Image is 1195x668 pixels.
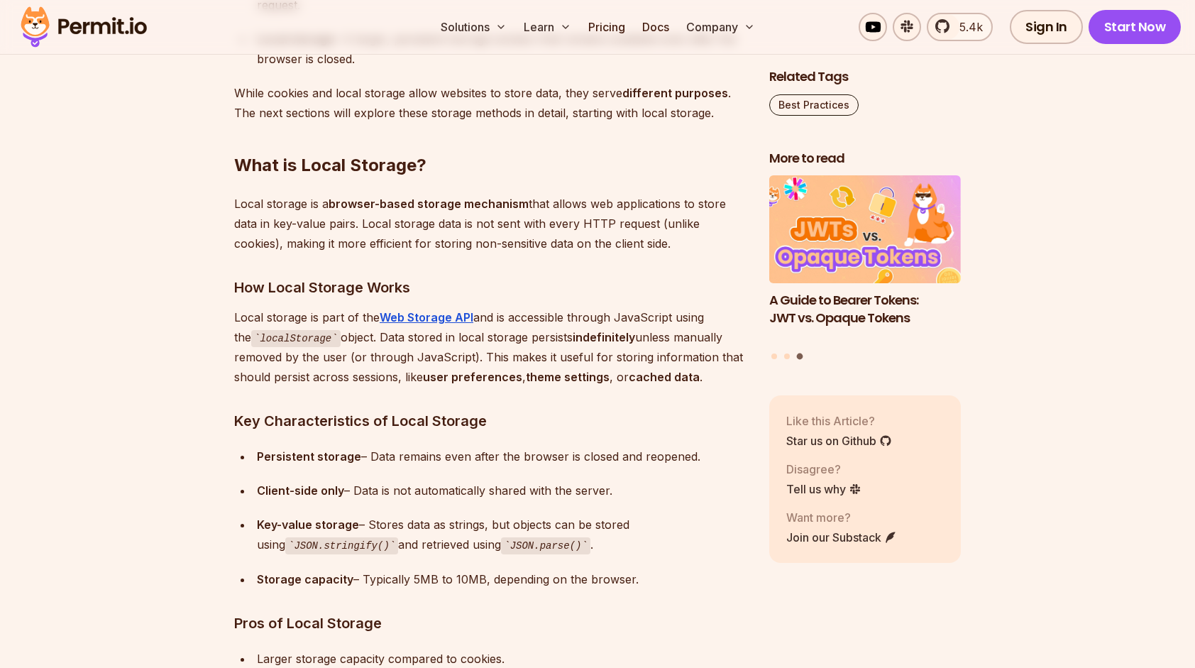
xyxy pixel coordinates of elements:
[234,194,747,253] p: Local storage is a that allows web applications to store data in key-value pairs. Local storage d...
[786,461,861,478] p: Disagree?
[622,86,728,100] strong: different purposes
[251,330,341,347] code: localStorage
[518,13,577,41] button: Learn
[257,515,747,555] div: – Stores data as strings, but objects can be stored using and retrieved using .
[681,13,761,41] button: Company
[234,307,747,388] p: Local storage is part of the and is accessible through JavaScript using the object. Data stored i...
[796,354,803,360] button: Go to slide 3
[257,483,344,498] strong: Client-side only
[786,529,897,546] a: Join our Substack
[769,150,961,168] h2: More to read
[257,518,359,532] strong: Key-value storage
[257,447,747,466] div: – Data remains even after the browser is closed and reopened.
[769,94,859,116] a: Best Practices
[423,370,522,384] strong: user preferences
[769,176,961,345] a: A Guide to Bearer Tokens: JWT vs. Opaque TokensA Guide to Bearer Tokens: JWT vs. Opaque Tokens
[14,3,153,51] img: Permit logo
[257,569,747,589] div: – Typically 5MB to 10MB, depending on the browser.
[769,292,961,327] h3: A Guide to Bearer Tokens: JWT vs. Opaque Tokens
[629,370,700,384] strong: cached data
[786,432,892,449] a: Star us on Github
[573,330,635,344] strong: indefinitely
[784,354,790,359] button: Go to slide 2
[1010,10,1083,44] a: Sign In
[234,97,747,177] h2: What is Local Storage?
[257,572,353,586] strong: Storage capacity
[435,13,512,41] button: Solutions
[786,509,897,526] p: Want more?
[501,537,590,554] code: JSON.parse()
[257,481,747,500] div: – Data is not automatically shared with the server.
[526,370,610,384] strong: theme settings
[769,176,961,284] img: A Guide to Bearer Tokens: JWT vs. Opaque Tokens
[234,612,747,635] h3: Pros of Local Storage
[769,176,961,345] li: 3 of 3
[234,276,747,299] h3: How Local Storage Works
[786,412,892,429] p: Like this Article?
[951,18,983,35] span: 5.4k
[234,410,747,432] h3: Key Characteristics of Local Storage
[329,197,529,211] strong: browser-based storage mechanism
[771,354,777,359] button: Go to slide 1
[583,13,631,41] a: Pricing
[234,83,747,123] p: While cookies and local storage allow websites to store data, they serve . The next sections will...
[1089,10,1182,44] a: Start Now
[927,13,993,41] a: 5.4k
[257,449,361,464] strong: Persistent storage
[380,310,473,324] a: Web Storage API
[769,68,961,86] h2: Related Tags
[637,13,675,41] a: Docs
[285,537,398,554] code: JSON.stringify()
[786,481,861,498] a: Tell us why
[769,176,961,362] div: Posts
